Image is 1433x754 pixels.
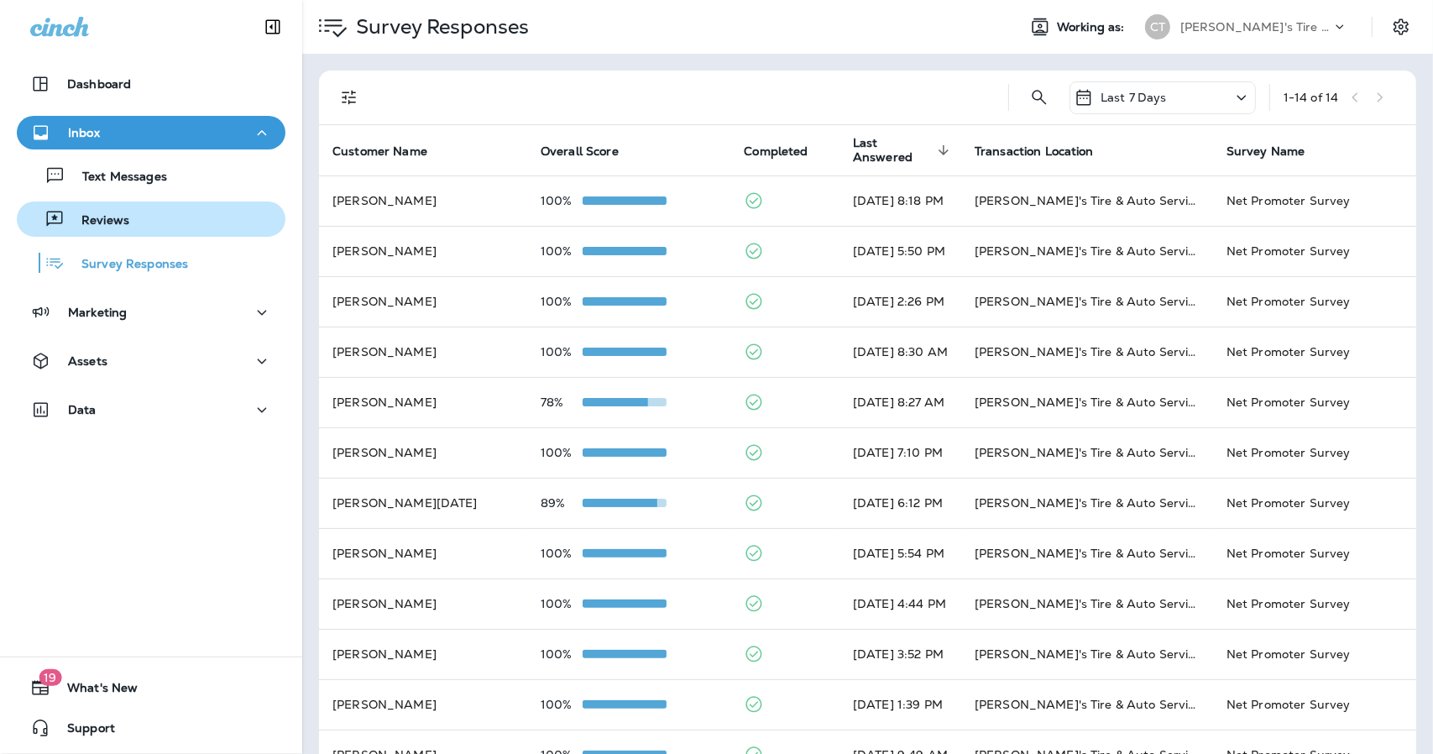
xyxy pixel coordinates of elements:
[961,528,1213,579] td: [PERSON_NAME]'s Tire & Auto Service | [GEOGRAPHIC_DATA][PERSON_NAME]
[541,244,583,258] p: 100%
[1284,91,1338,104] div: 1 - 14 of 14
[1213,478,1416,528] td: Net Promoter Survey
[50,681,138,701] span: What's New
[65,213,129,229] p: Reviews
[1057,20,1128,34] span: Working as:
[839,679,961,730] td: [DATE] 1:39 PM
[65,257,188,273] p: Survey Responses
[1213,679,1416,730] td: Net Promoter Survey
[17,344,285,378] button: Assets
[839,226,961,276] td: [DATE] 5:50 PM
[319,175,527,226] td: [PERSON_NAME]
[541,144,641,159] span: Overall Score
[853,136,954,165] span: Last Answered
[319,528,527,579] td: [PERSON_NAME]
[541,194,583,207] p: 100%
[319,629,527,679] td: [PERSON_NAME]
[1213,276,1416,327] td: Net Promoter Survey
[541,295,583,308] p: 100%
[839,579,961,629] td: [DATE] 4:44 PM
[17,158,285,193] button: Text Messages
[541,547,583,560] p: 100%
[1213,226,1416,276] td: Net Promoter Survey
[1226,144,1327,159] span: Survey Name
[1213,427,1416,478] td: Net Promoter Survey
[839,276,961,327] td: [DATE] 2:26 PM
[65,170,167,186] p: Text Messages
[961,629,1213,679] td: [PERSON_NAME]'s Tire & Auto Service | Ambassador
[319,579,527,629] td: [PERSON_NAME]
[541,446,583,459] p: 100%
[839,427,961,478] td: [DATE] 7:10 PM
[17,202,285,237] button: Reviews
[17,67,285,101] button: Dashboard
[541,698,583,711] p: 100%
[332,144,449,159] span: Customer Name
[17,296,285,329] button: Marketing
[319,276,527,327] td: [PERSON_NAME]
[839,629,961,679] td: [DATE] 3:52 PM
[332,81,366,114] button: Filters
[744,144,829,159] span: Completed
[1145,14,1170,39] div: CT
[68,126,100,139] p: Inbox
[319,427,527,478] td: [PERSON_NAME]
[961,175,1213,226] td: [PERSON_NAME]'s Tire & Auto Service | Laplace
[839,327,961,377] td: [DATE] 8:30 AM
[1101,91,1167,104] p: Last 7 Days
[1213,327,1416,377] td: Net Promoter Survey
[17,393,285,427] button: Data
[961,579,1213,629] td: [PERSON_NAME]'s Tire & Auto Service | Ambassador
[839,528,961,579] td: [DATE] 5:54 PM
[961,427,1213,478] td: [PERSON_NAME]'s Tire & Auto Service | Laplace
[839,478,961,528] td: [DATE] 6:12 PM
[961,276,1213,327] td: [PERSON_NAME]'s Tire & Auto Service | [GEOGRAPHIC_DATA][PERSON_NAME]
[332,144,427,159] span: Customer Name
[961,478,1213,528] td: [PERSON_NAME]'s Tire & Auto Service | [PERSON_NAME]
[853,136,933,165] span: Last Answered
[249,10,296,44] button: Collapse Sidebar
[17,245,285,280] button: Survey Responses
[541,144,619,159] span: Overall Score
[1213,175,1416,226] td: Net Promoter Survey
[975,144,1094,159] span: Transaction Location
[961,327,1213,377] td: [PERSON_NAME]'s Tire & Auto Service | Ambassador
[961,226,1213,276] td: [PERSON_NAME]'s Tire & Auto Service | Laplace
[744,144,808,159] span: Completed
[541,395,583,409] p: 78%
[319,327,527,377] td: [PERSON_NAME]
[1180,20,1331,34] p: [PERSON_NAME]'s Tire & Auto
[839,377,961,427] td: [DATE] 8:27 AM
[67,77,131,91] p: Dashboard
[319,377,527,427] td: [PERSON_NAME]
[319,226,527,276] td: [PERSON_NAME]
[975,144,1116,159] span: Transaction Location
[349,14,529,39] p: Survey Responses
[68,306,127,319] p: Marketing
[1213,377,1416,427] td: Net Promoter Survey
[68,403,97,416] p: Data
[961,679,1213,730] td: [PERSON_NAME]'s Tire & Auto Service | [PERSON_NAME]
[17,711,285,745] button: Support
[17,671,285,704] button: 19What's New
[68,354,107,368] p: Assets
[541,647,583,661] p: 100%
[1213,629,1416,679] td: Net Promoter Survey
[1226,144,1305,159] span: Survey Name
[1213,528,1416,579] td: Net Promoter Survey
[1386,12,1416,42] button: Settings
[961,377,1213,427] td: [PERSON_NAME]'s Tire & Auto Service | Laplace
[319,679,527,730] td: [PERSON_NAME]
[319,478,527,528] td: [PERSON_NAME][DATE]
[39,669,61,686] span: 19
[541,345,583,359] p: 100%
[839,175,961,226] td: [DATE] 8:18 PM
[50,721,115,741] span: Support
[1213,579,1416,629] td: Net Promoter Survey
[541,597,583,610] p: 100%
[1022,81,1056,114] button: Search Survey Responses
[541,496,583,510] p: 89%
[17,116,285,149] button: Inbox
